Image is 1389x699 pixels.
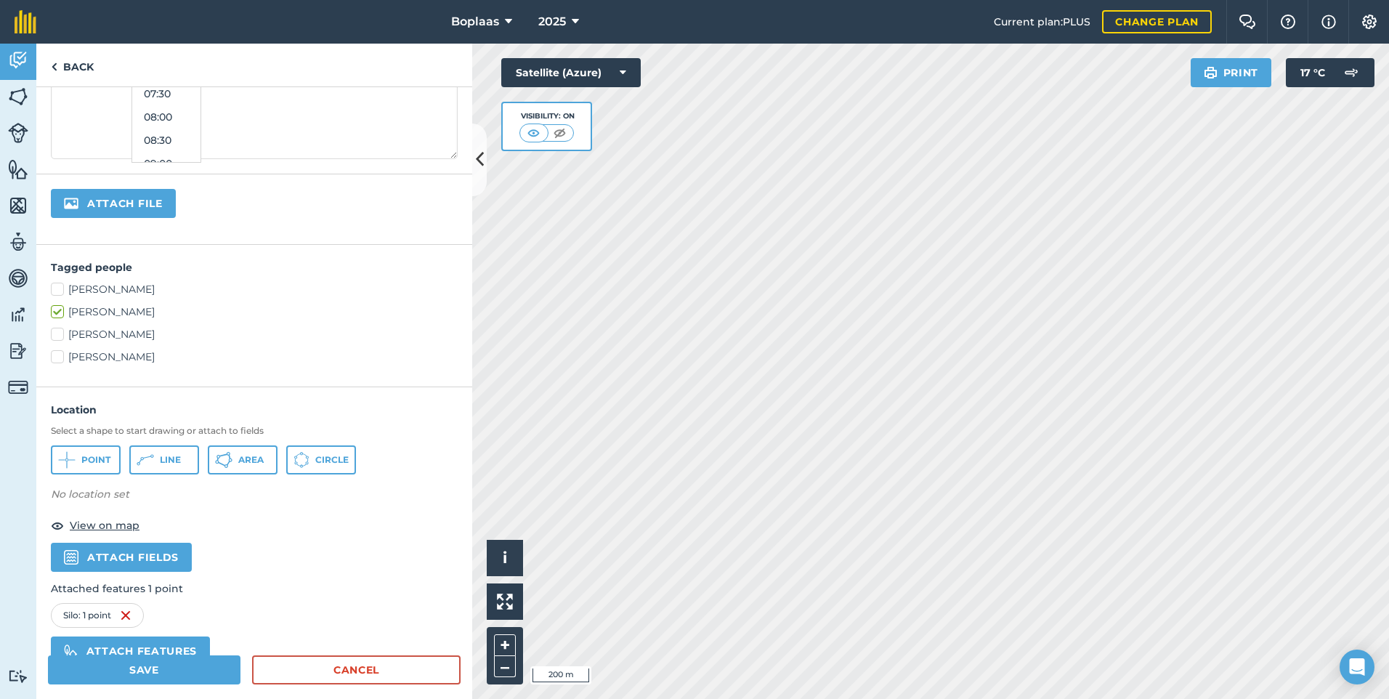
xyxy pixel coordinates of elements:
img: svg+xml;base64,PHN2ZyB4bWxucz0iaHR0cDovL3d3dy53My5vcmcvMjAwMC9zdmciIHdpZHRoPSI1NiIgaGVpZ2h0PSI2MC... [8,86,28,108]
img: svg+xml;base64,PD94bWwgdmVyc2lvbj0iMS4wIiBlbmNvZGluZz0idXRmLTgiPz4KPCEtLSBHZW5lcmF0b3I6IEFkb2JlIE... [8,304,28,326]
img: svg%3e [64,644,78,658]
img: svg+xml;base64,PD94bWwgdmVyc2lvbj0iMS4wIiBlbmNvZGluZz0idXRmLTgiPz4KPCEtLSBHZW5lcmF0b3I6IEFkb2JlIE... [8,669,28,683]
button: – [494,656,516,677]
a: Change plan [1102,10,1212,33]
button: Attach features [51,637,210,666]
img: A question mark icon [1279,15,1297,29]
h4: Location [51,402,458,418]
button: i [487,540,523,576]
img: svg+xml;base64,PHN2ZyB4bWxucz0iaHR0cDovL3d3dy53My5vcmcvMjAwMC9zdmciIHdpZHRoPSIxNiIgaGVpZ2h0PSIyNC... [120,607,131,624]
span: Line [160,454,181,466]
span: i [503,549,507,567]
button: Satellite (Azure) [501,58,641,87]
button: 08:30 [132,129,201,152]
img: svg+xml;base64,PHN2ZyB4bWxucz0iaHR0cDovL3d3dy53My5vcmcvMjAwMC9zdmciIHdpZHRoPSI1MCIgaGVpZ2h0PSI0MC... [551,126,569,140]
span: Boplaas [451,13,499,31]
button: Point [51,445,121,474]
img: svg+xml;base64,PD94bWwgdmVyc2lvbj0iMS4wIiBlbmNvZGluZz0idXRmLTgiPz4KPCEtLSBHZW5lcmF0b3I6IEFkb2JlIE... [1337,58,1366,87]
p: Attached features 1 point [51,581,458,597]
button: Line [129,445,199,474]
img: svg+xml;base64,PD94bWwgdmVyc2lvbj0iMS4wIiBlbmNvZGluZz0idXRmLTgiPz4KPCEtLSBHZW5lcmF0b3I6IEFkb2JlIE... [8,49,28,71]
div: 1 point [51,603,144,628]
a: Cancel [252,655,461,684]
span: Circle [315,454,349,466]
button: View on map [51,517,139,534]
span: Area [238,454,264,466]
button: 09:00 [132,152,201,175]
h4: Tagged people [51,259,458,275]
img: svg+xml;base64,PD94bWwgdmVyc2lvbj0iMS4wIiBlbmNvZGluZz0idXRmLTgiPz4KPCEtLSBHZW5lcmF0b3I6IEFkb2JlIE... [8,231,28,253]
img: Four arrows, one pointing top left, one top right, one bottom right and the last bottom left [497,594,513,610]
button: + [494,634,516,656]
em: No location set [51,488,129,501]
span: 2025 [538,13,566,31]
img: svg+xml;base64,PHN2ZyB4bWxucz0iaHR0cDovL3d3dy53My5vcmcvMjAwMC9zdmciIHdpZHRoPSI5IiBoZWlnaHQ9IjI0Ii... [51,58,57,76]
span: 17 ° C [1300,58,1325,87]
span: Current plan : PLUS [994,14,1090,30]
img: svg+xml;base64,PHN2ZyB4bWxucz0iaHR0cDovL3d3dy53My5vcmcvMjAwMC9zdmciIHdpZHRoPSIxOSIgaGVpZ2h0PSIyNC... [1204,64,1218,81]
img: svg+xml;base64,PD94bWwgdmVyc2lvbj0iMS4wIiBlbmNvZGluZz0idXRmLTgiPz4KPCEtLSBHZW5lcmF0b3I6IEFkb2JlIE... [8,267,28,289]
img: svg+xml;base64,PHN2ZyB4bWxucz0iaHR0cDovL3d3dy53My5vcmcvMjAwMC9zdmciIHdpZHRoPSI1NiIgaGVpZ2h0PSI2MC... [8,158,28,180]
label: [PERSON_NAME] [51,304,458,320]
button: Attach fields [51,543,192,572]
div: Visibility: On [519,110,575,122]
button: Save [48,655,240,684]
img: svg+xml;base64,PHN2ZyB4bWxucz0iaHR0cDovL3d3dy53My5vcmcvMjAwMC9zdmciIHdpZHRoPSIxOCIgaGVpZ2h0PSIyNC... [51,517,64,534]
img: svg+xml,%3c [64,550,78,565]
img: svg+xml;base64,PD94bWwgdmVyc2lvbj0iMS4wIiBlbmNvZGluZz0idXRmLTgiPz4KPCEtLSBHZW5lcmF0b3I6IEFkb2JlIE... [8,377,28,397]
label: [PERSON_NAME] [51,282,458,297]
img: svg+xml;base64,PD94bWwgdmVyc2lvbj0iMS4wIiBlbmNvZGluZz0idXRmLTgiPz4KPCEtLSBHZW5lcmF0b3I6IEFkb2JlIE... [8,340,28,362]
label: [PERSON_NAME] [51,349,458,365]
img: svg+xml;base64,PHN2ZyB4bWxucz0iaHR0cDovL3d3dy53My5vcmcvMjAwMC9zdmciIHdpZHRoPSIxNyIgaGVpZ2h0PSIxNy... [1321,13,1336,31]
img: Two speech bubbles overlapping with the left bubble in the forefront [1239,15,1256,29]
img: svg+xml;base64,PD94bWwgdmVyc2lvbj0iMS4wIiBlbmNvZGluZz0idXRmLTgiPz4KPCEtLSBHZW5lcmF0b3I6IEFkb2JlIE... [8,123,28,143]
a: Back [36,44,108,86]
button: 17 °C [1286,58,1374,87]
img: svg+xml;base64,PHN2ZyB4bWxucz0iaHR0cDovL3d3dy53My5vcmcvMjAwMC9zdmciIHdpZHRoPSI1MCIgaGVpZ2h0PSI0MC... [525,126,543,140]
span: Silo : [63,610,81,621]
button: 07:30 [132,82,201,105]
button: Print [1191,58,1272,87]
span: Point [81,454,110,466]
label: [PERSON_NAME] [51,327,458,342]
button: Circle [286,445,356,474]
button: Area [208,445,278,474]
img: svg+xml;base64,PHN2ZyB4bWxucz0iaHR0cDovL3d3dy53My5vcmcvMjAwMC9zdmciIHdpZHRoPSI1NiIgaGVpZ2h0PSI2MC... [8,195,28,217]
img: A cog icon [1361,15,1378,29]
span: View on map [70,517,139,533]
h3: Select a shape to start drawing or attach to fields [51,425,458,437]
div: Open Intercom Messenger [1340,650,1374,684]
img: fieldmargin Logo [15,10,36,33]
button: 08:00 [132,105,201,129]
